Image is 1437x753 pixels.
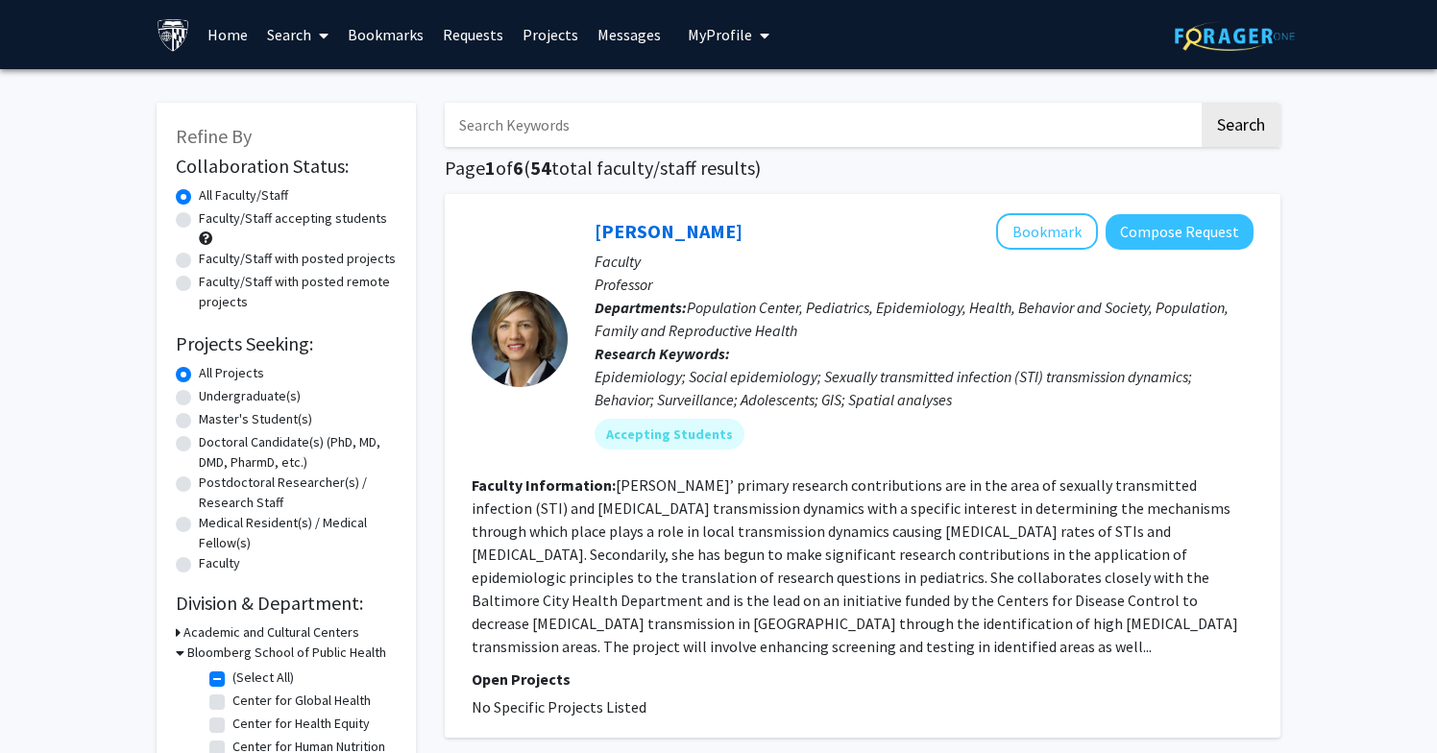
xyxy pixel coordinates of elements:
[199,432,397,473] label: Doctoral Candidate(s) (PhD, MD, DMD, PharmD, etc.)
[199,249,396,269] label: Faculty/Staff with posted projects
[176,155,397,178] h2: Collaboration Status:
[445,103,1199,147] input: Search Keywords
[14,667,82,739] iframe: Chat
[485,156,496,180] span: 1
[232,668,294,688] label: (Select All)
[187,643,386,663] h3: Bloomberg School of Public Health
[595,365,1254,411] div: Epidemiology; Social epidemiology; Sexually transmitted infection (STI) transmission dynamics; Be...
[445,157,1280,180] h1: Page of ( total faculty/staff results)
[595,344,730,363] b: Research Keywords:
[472,668,1254,691] p: Open Projects
[176,332,397,355] h2: Projects Seeking:
[472,475,616,495] b: Faculty Information:
[1202,103,1280,147] button: Search
[595,298,1229,340] span: Population Center, Pediatrics, Epidemiology, Health, Behavior and Society, Population, Family and...
[232,714,370,734] label: Center for Health Equity
[338,1,433,68] a: Bookmarks
[595,250,1254,273] p: Faculty
[199,185,288,206] label: All Faculty/Staff
[198,1,257,68] a: Home
[595,298,687,317] b: Departments:
[513,156,524,180] span: 6
[433,1,513,68] a: Requests
[232,691,371,711] label: Center for Global Health
[199,513,397,553] label: Medical Resident(s) / Medical Fellow(s)
[257,1,338,68] a: Search
[199,553,240,573] label: Faculty
[176,592,397,615] h2: Division & Department:
[199,272,397,312] label: Faculty/Staff with posted remote projects
[530,156,551,180] span: 54
[595,273,1254,296] p: Professor
[1106,214,1254,250] button: Compose Request to Jacky Jennings
[472,475,1238,656] fg-read-more: [PERSON_NAME]’ primary research contributions are in the area of sexually transmitted infection (...
[1175,21,1295,51] img: ForagerOne Logo
[996,213,1098,250] button: Add Jacky Jennings to Bookmarks
[688,25,752,44] span: My Profile
[183,622,359,643] h3: Academic and Cultural Centers
[199,409,312,429] label: Master's Student(s)
[157,18,190,52] img: Johns Hopkins University Logo
[199,208,387,229] label: Faculty/Staff accepting students
[588,1,670,68] a: Messages
[595,419,744,449] mat-chip: Accepting Students
[199,363,264,383] label: All Projects
[513,1,588,68] a: Projects
[199,386,301,406] label: Undergraduate(s)
[595,219,743,243] a: [PERSON_NAME]
[472,697,646,717] span: No Specific Projects Listed
[199,473,397,513] label: Postdoctoral Researcher(s) / Research Staff
[176,124,252,148] span: Refine By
